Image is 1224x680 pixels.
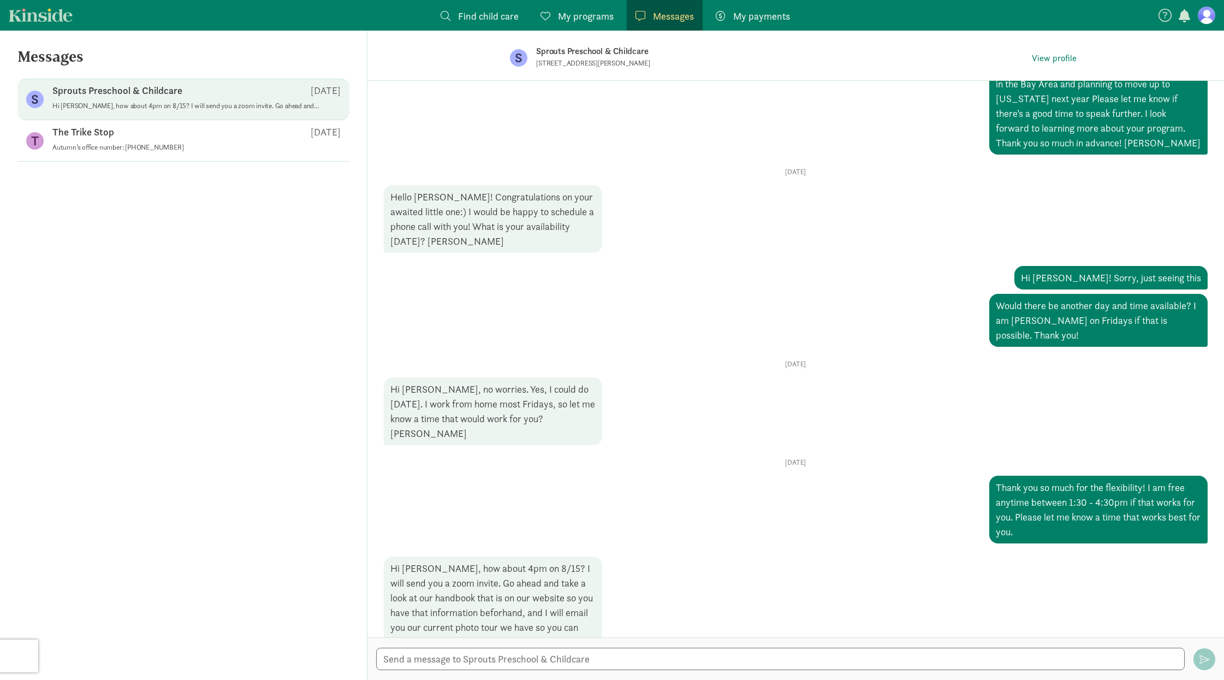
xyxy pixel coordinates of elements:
[384,377,602,445] div: Hi [PERSON_NAME], no worries. Yes, I could do [DATE]. I work from home most Fridays, so let me kn...
[510,49,527,67] figure: S
[26,132,44,150] figure: T
[989,294,1208,347] div: Would there be another day and time available? I am [PERSON_NAME] on Fridays if that is possible....
[384,360,1208,369] p: [DATE]
[384,168,1208,176] p: [DATE]
[384,185,602,253] div: Hello [PERSON_NAME]! Congratulations on your awaited little one:) I would be happy to schedule a ...
[52,126,114,139] p: The Trike Stop
[52,143,320,152] p: Autumn’s office number: [PHONE_NUMBER]
[384,458,1208,467] p: [DATE]
[1027,51,1081,66] button: View profile
[52,102,320,110] p: Hi [PERSON_NAME], how about 4pm on 8/15? I will send you a zoom invite. Go ahead and take a look ...
[653,9,694,23] span: Messages
[558,9,614,23] span: My programs
[989,476,1208,543] div: Thank you so much for the flexibility! I am free anytime between 1:30 - 4:30pm if that works for ...
[384,557,602,669] div: Hi [PERSON_NAME], how about 4pm on 8/15? I will send you a zoom invite. Go ahead and take a look ...
[311,126,341,139] p: [DATE]
[52,84,182,97] p: Sprouts Preschool & Childcare
[9,8,73,22] a: Kinside
[1014,266,1208,289] div: Hi [PERSON_NAME]! Sorry, just seeing this
[1032,52,1077,65] span: View profile
[458,9,519,23] span: Find child care
[311,84,341,97] p: [DATE]
[26,91,44,108] figure: S
[536,44,880,59] p: Sprouts Preschool & Childcare
[536,59,804,68] p: [STREET_ADDRESS][PERSON_NAME]
[1027,50,1081,66] a: View profile
[733,9,790,23] span: My payments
